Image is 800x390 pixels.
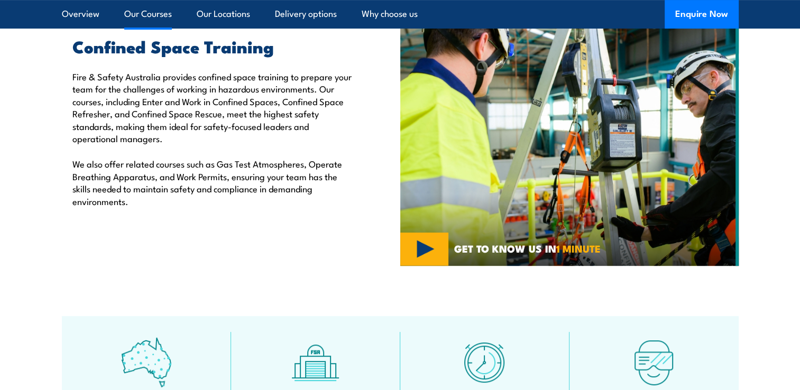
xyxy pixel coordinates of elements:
img: Confined Space Courses Australia [400,12,739,266]
img: tech-icon [629,337,679,387]
p: We also offer related courses such as Gas Test Atmospheres, Operate Breathing Apparatus, and Work... [72,157,352,207]
strong: 1 MINUTE [556,240,601,256]
h2: Confined Space Training [72,39,352,53]
img: facilities-icon [290,337,341,387]
img: fast-icon [459,337,510,387]
img: auswide-icon [121,337,171,387]
span: GET TO KNOW US IN [454,244,601,253]
p: Fire & Safety Australia provides confined space training to prepare your team for the challenges ... [72,70,352,144]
